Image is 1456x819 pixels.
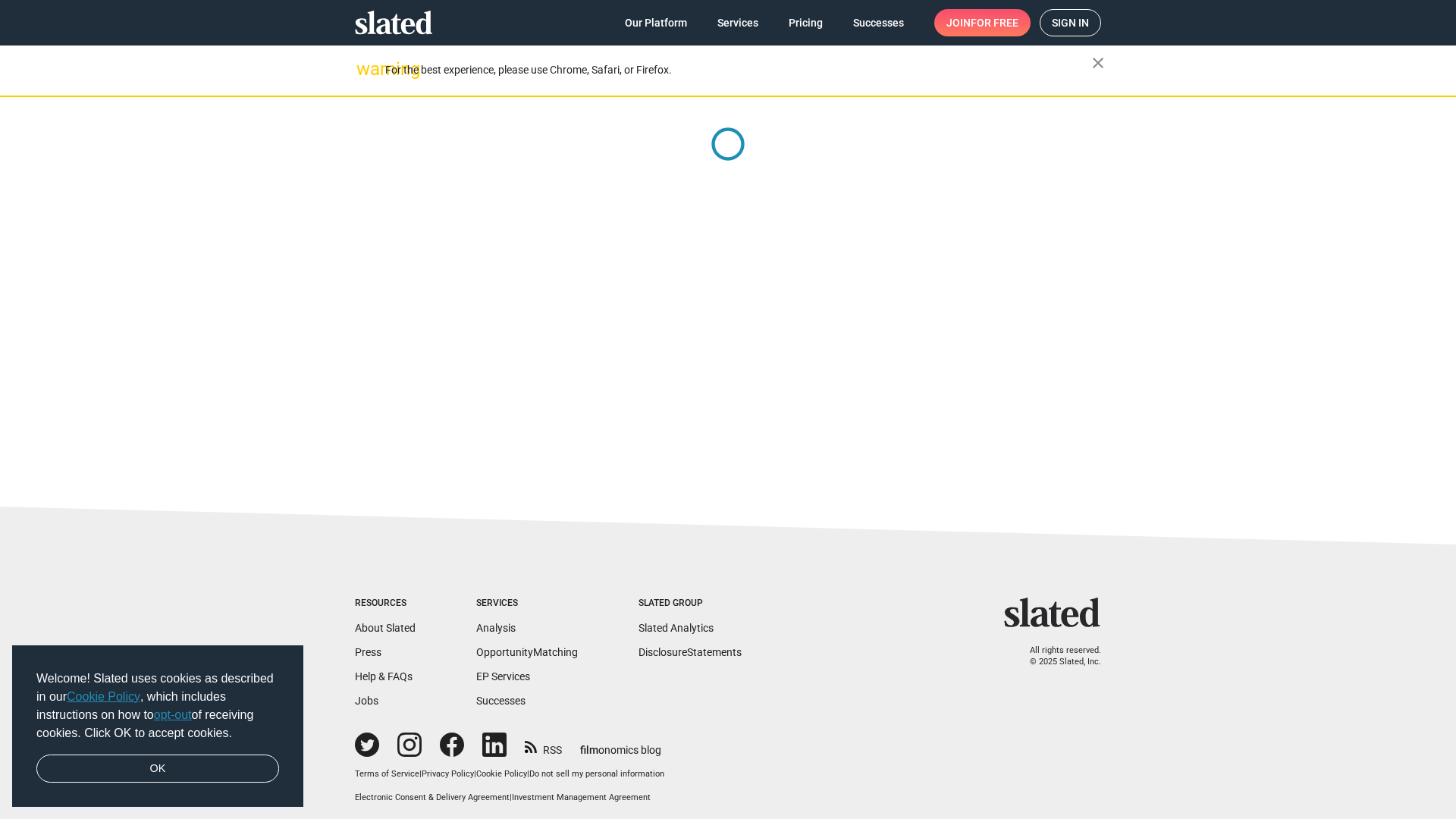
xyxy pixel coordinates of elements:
[529,769,664,780] button: Do not sell my personal information
[625,9,687,36] span: Our Platform
[67,690,140,703] a: Cookie Policy
[422,769,474,779] a: Privacy Policy
[789,9,823,36] span: Pricing
[356,60,375,78] mat-icon: warning
[476,622,516,634] a: Analysis
[1014,645,1101,667] p: All rights reserved. © 2025 Slated, Inc.
[1040,9,1101,36] a: Sign in
[639,598,742,610] div: Slated Group
[154,708,192,721] a: opt-out
[476,670,530,682] a: EP Services
[355,670,413,682] a: Help & FAQs
[613,9,699,36] a: Our Platform
[474,769,476,779] span: |
[476,598,578,610] div: Services
[580,744,598,756] span: film
[717,9,758,36] span: Services
[777,9,835,36] a: Pricing
[355,646,381,658] a: Press
[639,646,742,658] a: DisclosureStatements
[1052,10,1089,36] span: Sign in
[36,670,279,742] span: Welcome! Slated uses cookies as described in our , which includes instructions on how to of recei...
[512,792,651,802] a: Investment Management Agreement
[580,731,661,758] a: filmonomics blog
[385,60,1092,80] div: For the best experience, please use Chrome, Safari, or Firefox.
[355,695,378,707] a: Jobs
[476,769,527,779] a: Cookie Policy
[355,598,416,610] div: Resources
[1089,54,1107,72] mat-icon: close
[355,769,419,779] a: Terms of Service
[476,695,526,707] a: Successes
[12,645,303,808] div: cookieconsent
[841,9,916,36] a: Successes
[705,9,770,36] a: Services
[355,622,416,634] a: About Slated
[946,9,1018,36] span: Join
[525,734,562,758] a: RSS
[934,9,1031,36] a: Joinfor free
[527,769,529,779] span: |
[510,792,512,802] span: |
[355,792,510,802] a: Electronic Consent & Delivery Agreement
[36,755,279,783] a: dismiss cookie message
[639,622,714,634] a: Slated Analytics
[419,769,422,779] span: |
[476,646,578,658] a: OpportunityMatching
[971,9,1018,36] span: for free
[853,9,904,36] span: Successes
